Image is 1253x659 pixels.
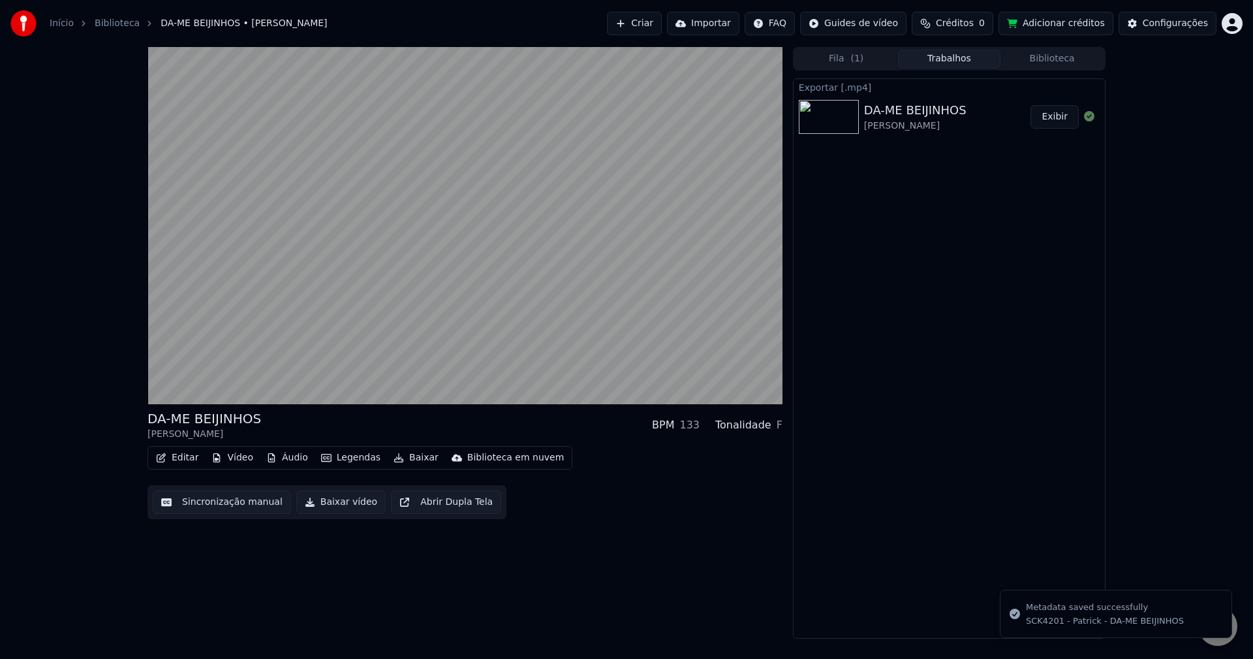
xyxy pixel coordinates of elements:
button: Adicionar créditos [998,12,1113,35]
div: Tonalidade [715,417,771,433]
span: ( 1 ) [850,52,863,65]
div: DA-ME BEIJINHOS [147,410,261,428]
div: [PERSON_NAME] [147,428,261,441]
button: Abrir Dupla Tela [391,490,501,514]
button: Baixar vídeo [296,490,386,514]
button: Criar [607,12,662,35]
button: Baixar [388,449,444,467]
div: [PERSON_NAME] [864,120,967,133]
button: Legendas [316,449,386,467]
button: Editar [151,449,204,467]
a: Início [50,17,74,30]
div: Exportar [.mp4] [794,79,1105,95]
button: Configurações [1119,12,1216,35]
button: Importar [667,12,739,35]
nav: breadcrumb [50,17,328,30]
img: youka [10,10,37,37]
a: Biblioteca [95,17,140,30]
button: Biblioteca [1000,50,1104,69]
button: Áudio [261,449,313,467]
div: Configurações [1143,17,1208,30]
div: Biblioteca em nuvem [467,451,565,464]
button: Trabalhos [898,50,1001,69]
span: DA-ME BEIJINHOS • [PERSON_NAME] [161,17,327,30]
button: Créditos0 [912,12,993,35]
button: Guides de vídeo [800,12,906,35]
button: Exibir [1030,105,1079,129]
div: DA-ME BEIJINHOS [864,101,967,120]
button: Sincronização manual [153,490,291,514]
div: F [777,417,782,433]
span: Créditos [936,17,974,30]
button: FAQ [745,12,795,35]
div: SCK4201 - Patrick - DA-ME BEIJINHOS [1026,615,1184,627]
span: 0 [979,17,985,30]
div: 133 [679,417,700,433]
div: Metadata saved successfully [1026,601,1184,614]
button: Vídeo [206,449,258,467]
div: BPM [652,417,674,433]
button: Fila [795,50,898,69]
